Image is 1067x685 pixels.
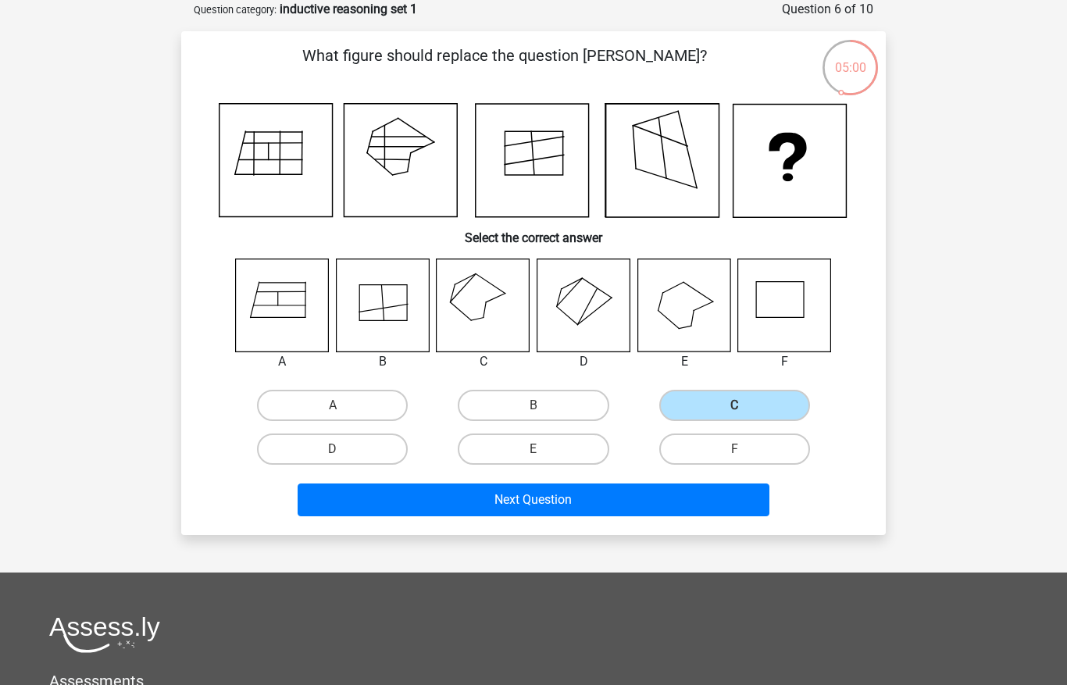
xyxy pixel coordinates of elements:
label: A [257,390,408,421]
img: Assessly logo [49,616,160,653]
div: A [223,352,341,371]
small: Question category: [194,4,277,16]
p: What figure should replace the question [PERSON_NAME]? [206,44,802,91]
div: E [626,352,744,371]
div: C [424,352,542,371]
label: E [458,433,608,465]
strong: inductive reasoning set 1 [280,2,417,16]
div: 05:00 [821,38,880,77]
label: C [659,390,810,421]
div: D [525,352,643,371]
button: Next Question [298,483,770,516]
div: B [324,352,442,371]
label: B [458,390,608,421]
label: D [257,433,408,465]
h6: Select the correct answer [206,218,861,245]
div: F [726,352,844,371]
label: F [659,433,810,465]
